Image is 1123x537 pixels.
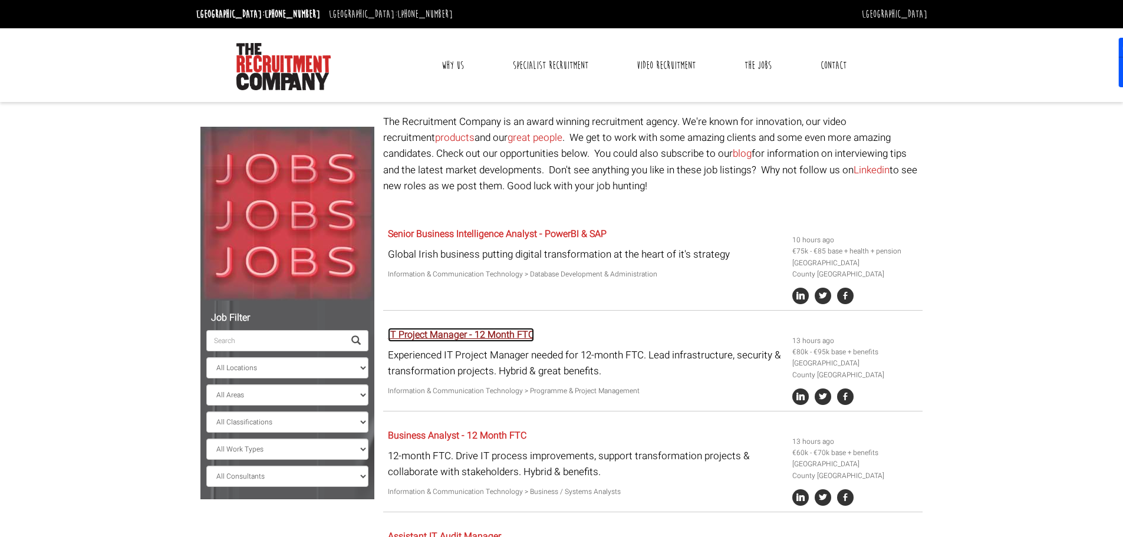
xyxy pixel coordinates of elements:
a: Why Us [433,51,473,80]
img: The Recruitment Company [236,43,331,90]
p: The Recruitment Company is an award winning recruitment agency. We're known for innovation, our v... [383,114,923,194]
p: Information & Communication Technology > Business / Systems Analysts [388,486,783,498]
p: 12-month FTC. Drive IT process improvements, support transformation projects & collaborate with s... [388,448,783,480]
input: Search [206,330,344,351]
p: Information & Communication Technology > Programme & Project Management [388,386,783,397]
li: €60k - €70k base + benefits [792,447,918,459]
a: [PHONE_NUMBER] [265,8,320,21]
li: [GEOGRAPHIC_DATA] County [GEOGRAPHIC_DATA] [792,358,918,380]
a: products [435,130,475,145]
img: Jobs, Jobs, Jobs [200,127,374,301]
p: Experienced IT Project Manager needed for 12-month FTC. Lead infrastructure, security & transform... [388,347,783,379]
a: Contact [812,51,855,80]
li: [GEOGRAPHIC_DATA]: [326,5,456,24]
a: Business Analyst - 12 Month FTC [388,429,526,443]
a: [GEOGRAPHIC_DATA] [862,8,927,21]
p: Information & Communication Technology > Database Development & Administration [388,269,783,280]
li: [GEOGRAPHIC_DATA] County [GEOGRAPHIC_DATA] [792,459,918,481]
a: [PHONE_NUMBER] [397,8,453,21]
h5: Job Filter [206,313,368,324]
li: 10 hours ago [792,235,918,246]
a: IT Project Manager - 12 Month FTC [388,328,534,342]
a: Specialist Recruitment [504,51,597,80]
li: [GEOGRAPHIC_DATA]: [193,5,323,24]
li: €75k - €85 base + health + pension [792,246,918,257]
li: [GEOGRAPHIC_DATA] County [GEOGRAPHIC_DATA] [792,258,918,280]
li: 13 hours ago [792,335,918,347]
a: blog [733,146,752,161]
p: Global Irish business putting digital transformation at the heart of it's strategy [388,246,783,262]
a: Linkedin [854,163,890,177]
a: Video Recruitment [628,51,704,80]
a: The Jobs [736,51,780,80]
a: great people [508,130,562,145]
a: Senior Business Intelligence Analyst - PowerBI & SAP [388,227,607,241]
li: €80k - €95k base + benefits [792,347,918,358]
li: 13 hours ago [792,436,918,447]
